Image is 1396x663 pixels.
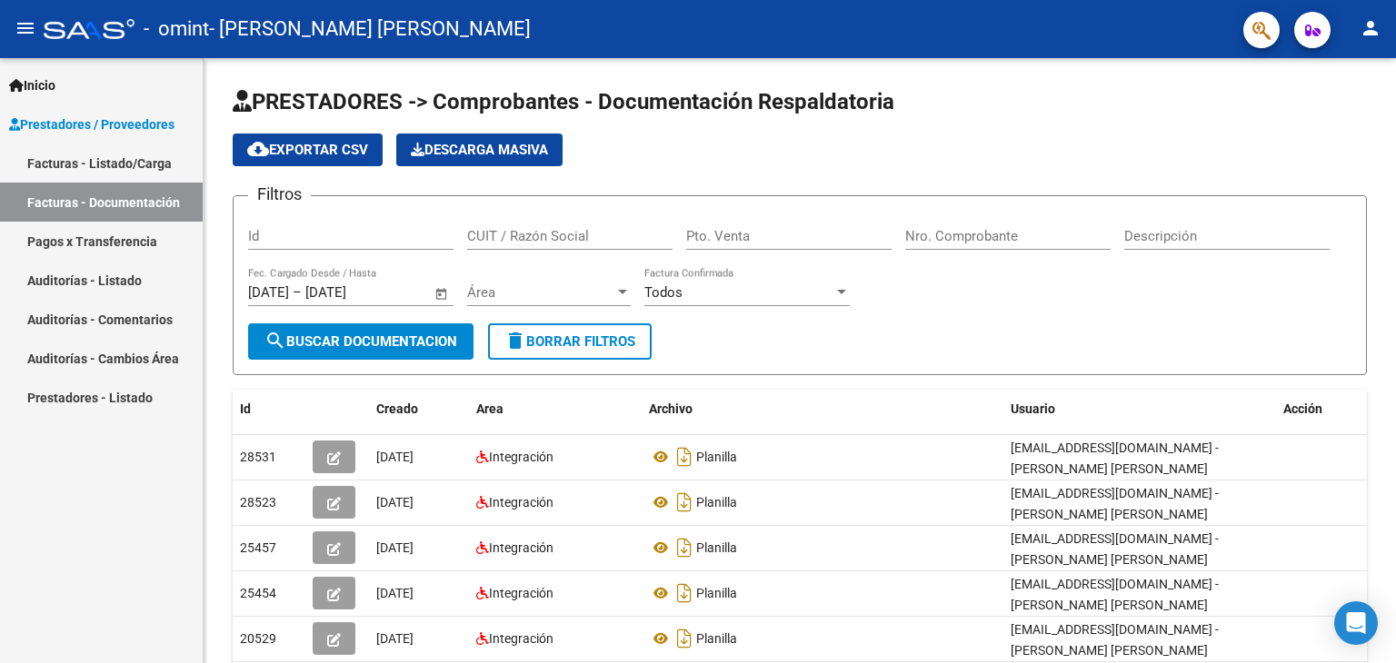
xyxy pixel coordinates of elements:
[696,450,737,464] span: Planilla
[411,142,548,158] span: Descarga Masiva
[489,586,553,600] span: Integración
[376,586,414,600] span: [DATE]
[240,540,276,555] span: 25457
[1011,401,1055,416] span: Usuario
[673,488,696,517] i: Descargar documento
[696,495,737,510] span: Planilla
[376,450,414,464] span: [DATE]
[144,9,209,49] span: - omint
[305,284,394,301] input: Fecha fin
[240,450,276,464] span: 28531
[432,283,453,304] button: Open calendar
[1003,390,1276,429] datatable-header-cell: Usuario
[1011,577,1219,612] span: [EMAIL_ADDRESS][DOMAIN_NAME] - [PERSON_NAME] [PERSON_NAME]
[696,540,737,555] span: Planilla
[240,495,276,510] span: 28523
[696,631,737,646] span: Planilla
[1011,440,1219,476] span: [EMAIL_ADDRESS][DOMAIN_NAME] - [PERSON_NAME] [PERSON_NAME]
[376,401,418,416] span: Creado
[644,284,683,301] span: Todos
[489,631,553,646] span: Integración
[264,330,286,351] mat-icon: search
[376,631,414,646] span: [DATE]
[240,631,276,646] span: 20529
[1283,401,1322,416] span: Acción
[469,390,642,429] datatable-header-cell: Area
[489,540,553,555] span: Integración
[1276,390,1367,429] datatable-header-cell: Acción
[369,390,469,429] datatable-header-cell: Creado
[233,89,894,114] span: PRESTADORES -> Comprobantes - Documentación Respaldatoria
[233,134,383,166] button: Exportar CSV
[247,138,269,160] mat-icon: cloud_download
[488,323,652,360] button: Borrar Filtros
[476,401,504,416] span: Area
[504,330,526,351] mat-icon: delete
[1334,601,1378,645] div: Open Intercom Messenger
[649,401,693,416] span: Archivo
[209,9,531,49] span: - [PERSON_NAME] [PERSON_NAME]
[264,333,457,350] span: Buscar Documentacion
[1011,486,1219,521] span: [EMAIL_ADDRESS][DOMAIN_NAME] - [PERSON_NAME] [PERSON_NAME]
[248,323,474,360] button: Buscar Documentacion
[15,17,36,39] mat-icon: menu
[240,586,276,600] span: 25454
[293,284,302,301] span: –
[642,390,1003,429] datatable-header-cell: Archivo
[504,333,635,350] span: Borrar Filtros
[673,579,696,608] i: Descargar documento
[396,134,563,166] app-download-masive: Descarga masiva de comprobantes (adjuntos)
[673,624,696,653] i: Descargar documento
[673,533,696,562] i: Descargar documento
[1011,622,1219,658] span: [EMAIL_ADDRESS][DOMAIN_NAME] - [PERSON_NAME] [PERSON_NAME]
[376,540,414,555] span: [DATE]
[247,142,368,158] span: Exportar CSV
[9,75,55,95] span: Inicio
[248,284,289,301] input: Fecha inicio
[696,586,737,600] span: Planilla
[233,390,305,429] datatable-header-cell: Id
[467,284,614,301] span: Área
[248,182,311,207] h3: Filtros
[1011,531,1219,567] span: [EMAIL_ADDRESS][DOMAIN_NAME] - [PERSON_NAME] [PERSON_NAME]
[376,495,414,510] span: [DATE]
[9,114,174,134] span: Prestadores / Proveedores
[1360,17,1381,39] mat-icon: person
[489,450,553,464] span: Integración
[396,134,563,166] button: Descarga Masiva
[240,401,251,416] span: Id
[489,495,553,510] span: Integración
[673,442,696,471] i: Descargar documento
